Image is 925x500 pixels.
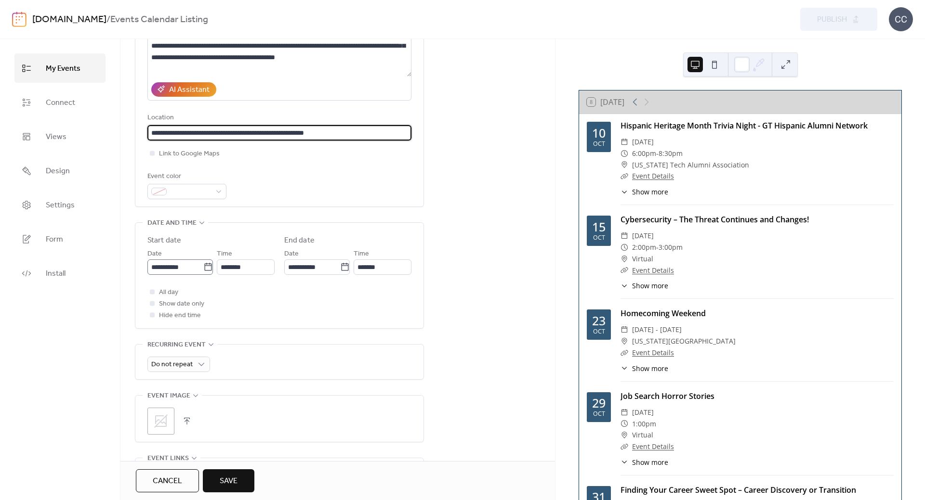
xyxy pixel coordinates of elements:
div: ​ [621,281,628,291]
div: Start date [147,235,181,246]
span: Show more [632,187,668,197]
span: Views [46,129,66,144]
div: Oct [593,235,605,241]
button: ​Show more [621,363,668,373]
div: ​ [621,136,628,148]
button: ​Show more [621,187,668,197]
a: Job Search Horror Stories [621,391,714,401]
div: ​ [621,407,628,418]
div: ​ [621,363,628,373]
a: Event Details [632,171,674,180]
a: My Events [14,53,106,83]
div: AI Assistant [169,84,210,96]
span: [DATE] [632,136,654,148]
span: Settings [46,198,75,213]
a: Settings [14,190,106,219]
span: Do not repeat [151,358,193,371]
span: - [656,242,659,253]
span: Connect [46,95,75,110]
a: Form [14,224,106,254]
a: Design [14,156,106,185]
span: All day [159,287,178,298]
div: ​ [621,148,628,159]
span: 1:00pm [632,418,656,430]
b: / [106,11,110,29]
span: Save [220,475,238,487]
span: Date and time [147,218,197,229]
span: Event links [147,453,189,464]
div: CC [889,7,913,31]
div: ​ [621,230,628,242]
span: Design [46,164,70,179]
a: Event Details [632,266,674,275]
a: [DOMAIN_NAME] [32,11,106,29]
span: [DATE] - [DATE] [632,324,682,335]
span: [DATE] [632,407,654,418]
span: Form [46,232,63,247]
div: ​ [621,347,628,359]
span: 8:30pm [659,148,683,159]
div: 10 [592,127,606,139]
div: 15 [592,221,606,233]
span: Show more [632,457,668,467]
span: Cancel [153,475,182,487]
a: Install [14,258,106,288]
span: Date [284,248,299,260]
span: Virtual [632,429,653,441]
span: Link to Google Maps [159,148,220,160]
div: 29 [592,397,606,409]
span: Show more [632,281,668,291]
button: Cancel [136,469,199,492]
div: ​ [621,335,628,347]
span: [US_STATE][GEOGRAPHIC_DATA] [632,335,736,347]
div: ​ [621,265,628,276]
div: Location [147,112,410,124]
span: Show more [632,363,668,373]
div: Event color [147,171,225,182]
button: ​Show more [621,457,668,467]
div: ​ [621,324,628,335]
div: ​ [621,429,628,441]
div: Oct [593,329,605,335]
span: Event image [147,390,190,402]
div: Oct [593,411,605,417]
span: Date [147,248,162,260]
a: Homecoming Weekend [621,308,706,319]
span: Hide end time [159,310,201,321]
span: My Events [46,61,80,76]
div: ​ [621,441,628,452]
span: - [656,148,659,159]
span: [DATE] [632,230,654,242]
span: 2:00pm [632,242,656,253]
div: ​ [621,187,628,197]
button: Save [203,469,254,492]
span: Show date only [159,298,204,310]
span: Time [354,248,369,260]
div: ​ [621,159,628,171]
div: ​ [621,242,628,253]
div: ​ [621,457,628,467]
a: Event Details [632,348,674,357]
a: Connect [14,88,106,117]
a: Hispanic Heritage Month Trivia Night - GT Hispanic Alumni Network [621,120,868,131]
a: Views [14,122,106,151]
a: Cybersecurity – The Threat Continues and Changes! [621,214,809,225]
div: ​ [621,253,628,265]
span: Recurring event [147,339,206,351]
span: [US_STATE] Tech Alumni Association [632,159,749,171]
div: ; [147,408,174,435]
button: ​Show more [621,281,668,291]
a: Finding Your Career Sweet Spot – Career Discovery or Transition [621,485,856,495]
div: 23 [592,315,606,327]
span: 3:00pm [659,242,683,253]
div: ​ [621,418,628,430]
img: logo [12,12,26,27]
b: Events Calendar Listing [110,11,208,29]
div: Oct [593,141,605,147]
span: Virtual [632,253,653,265]
div: ​ [621,170,628,182]
a: Event Details [632,442,674,451]
span: Install [46,266,66,281]
span: 6:00pm [632,148,656,159]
